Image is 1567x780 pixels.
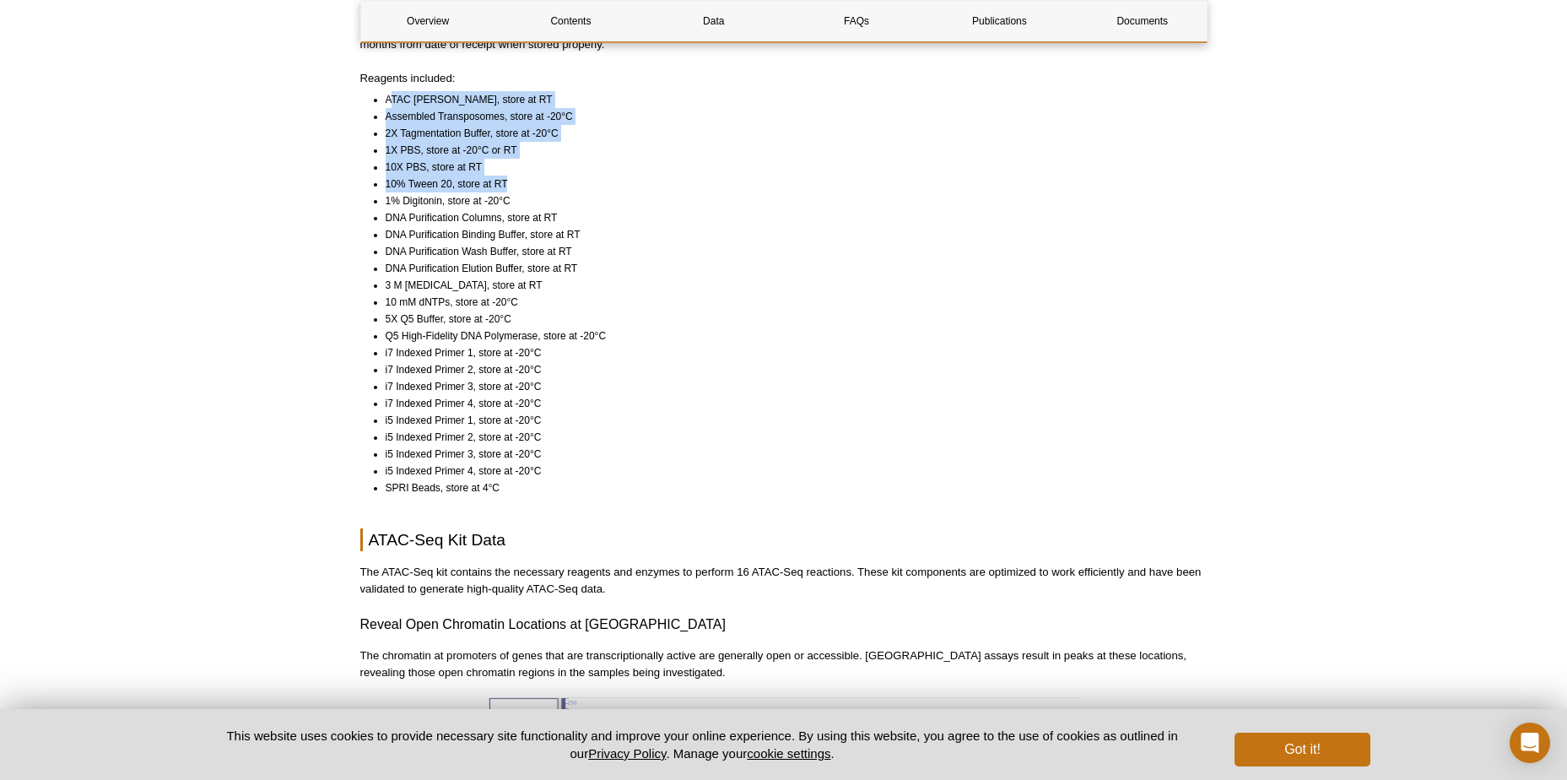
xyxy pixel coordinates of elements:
[386,378,1192,395] li: i7 Indexed Primer 3, store at -20°C
[1075,1,1209,41] a: Documents
[1510,723,1550,763] div: Open Intercom Messenger
[386,395,1192,412] li: i7 Indexed Primer 4, store at -20°C
[386,479,1192,496] li: SPRI Beads, store at 4°C
[386,344,1192,361] li: i7 Indexed Primer 1, store at -20°C
[386,142,1192,159] li: 1X PBS, store at -20°C or RT
[386,361,1192,378] li: i7 Indexed Primer 2, store at -20°C
[360,70,1208,87] p: Reagents included:
[386,260,1192,277] li: DNA Purification Elution Buffer, store at RT
[646,1,781,41] a: Data
[386,412,1192,429] li: i5 Indexed Primer 1, store at -20°C
[386,429,1192,446] li: i5 Indexed Primer 2, store at -20°C
[386,91,1192,108] li: ATAC [PERSON_NAME], store at RT
[386,226,1192,243] li: DNA Purification Binding Buffer, store at RT
[360,528,1208,551] h2: ATAC-Seq Kit Data
[386,176,1192,192] li: 10% Tween 20, store at RT
[386,209,1192,226] li: DNA Purification Columns, store at RT
[386,125,1192,142] li: 2X Tagmentation Buffer, store at -20°C
[386,159,1192,176] li: 10X PBS, store at RT
[504,1,638,41] a: Contents
[932,1,1067,41] a: Publications
[386,463,1192,479] li: i5 Indexed Primer 4, store at -20°C
[386,192,1192,209] li: 1% Digitonin, store at -20°C
[386,277,1192,294] li: 3 M [MEDICAL_DATA], store at RT
[360,564,1208,598] p: The ATAC-Seq kit contains the necessary reagents and enzymes to perform 16 ATAC-Seq reactions. Th...
[386,446,1192,463] li: i5 Indexed Primer 3, store at -20°C
[360,647,1208,681] p: The chromatin at promoters of genes that are transcriptionally active are generally open or acces...
[386,311,1192,328] li: 5X Q5 Buffer, store at -20°C
[360,615,1208,635] h3: Reveal Open Chromatin Locations at [GEOGRAPHIC_DATA]
[197,727,1208,762] p: This website uses cookies to provide necessary site functionality and improve your online experie...
[588,746,666,761] a: Privacy Policy
[361,1,495,41] a: Overview
[386,243,1192,260] li: DNA Purification Wash Buffer, store at RT
[789,1,923,41] a: FAQs
[1235,733,1370,766] button: Got it!
[747,746,830,761] button: cookie settings
[386,108,1192,125] li: Assembled Transposomes, store at -20°C
[386,294,1192,311] li: 10 mM dNTPs, store at -20°C
[386,328,1192,344] li: Q5 High-Fidelity DNA Polymerase, store at -20°C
